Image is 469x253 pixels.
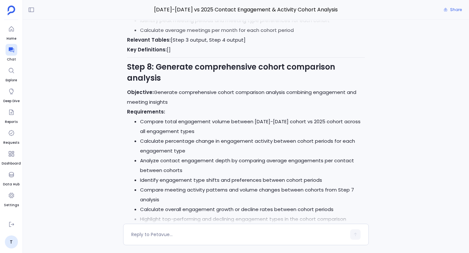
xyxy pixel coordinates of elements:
[3,99,20,104] span: Deep Dive
[6,65,17,83] a: Explore
[2,148,21,166] a: Dashboard
[6,57,17,62] span: Chat
[450,7,462,12] span: Share
[127,36,171,43] strong: Relevant Tables:
[5,119,18,125] span: Reports
[140,175,365,185] li: Identify engagement type shifts and preferences between cohort periods
[3,140,19,145] span: Requests
[3,182,20,187] span: Data Hub
[6,78,17,83] span: Explore
[2,161,21,166] span: Dashboard
[5,106,18,125] a: Reports
[127,46,167,53] strong: Key Definitions:
[3,127,19,145] a: Requests
[127,89,154,96] strong: Objective:
[6,44,17,62] a: Chat
[127,108,165,115] strong: Requirements:
[127,61,335,83] strong: Step 8: Generate comprehensive cohort comparison analysis
[140,156,365,175] li: Analyze contact engagement depth by comparing average engagements per contact between cohorts
[127,87,365,107] p: Generate comprehensive cohort comparison analysis combining engagement and meeting insights
[127,35,365,45] p: [Step 3 output, Step 4 output]
[140,185,365,205] li: Compare meeting activity patterns and volume changes between cohorts from Step 7 analysis
[123,6,369,14] span: [DATE]-[DATE] vs 2025 Contact Engagement & Activity Cohort Analysis
[140,205,365,214] li: Calculate overall engagement growth or decline rates between cohort periods
[3,169,20,187] a: Data Hub
[127,45,365,55] p: []
[6,36,17,41] span: Home
[140,136,365,156] li: Calculate percentage change in engagement activity between cohort periods for each engagement type
[4,190,19,208] a: Settings
[4,203,19,208] span: Settings
[140,117,365,136] li: Compare total engagement volume between [DATE]-[DATE] cohort vs 2025 cohort across all engagement...
[440,5,466,14] button: Share
[5,235,18,248] a: T
[6,23,17,41] a: Home
[3,86,20,104] a: Deep Dive
[7,6,15,15] img: petavue logo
